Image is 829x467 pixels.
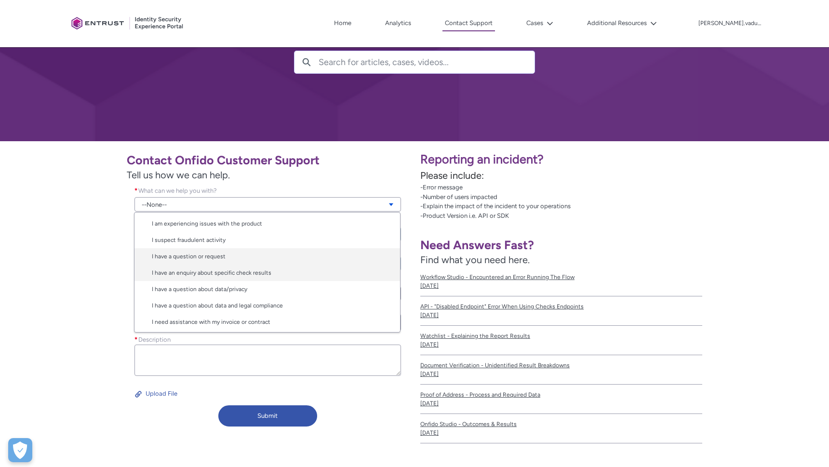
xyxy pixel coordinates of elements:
span: Watchlist - Explaining the Report Results [420,332,702,340]
a: Document Verification - Unidentified Result Breakdowns[DATE] [420,355,702,385]
a: Workflow Studio - Encountered an Error Running The Flow[DATE] [420,267,702,296]
button: User Profile andrei.vaduva [698,18,762,27]
p: Please include: [420,168,823,183]
span: Proof of Address - Process and Required Data [420,390,702,399]
button: Additional Resources [585,16,659,30]
a: Home [332,16,354,30]
a: Contact Support [442,16,495,31]
span: Tell us how we can help. [127,168,409,182]
a: Proof of Address - Process and Required Data[DATE] [420,385,702,414]
button: Submit [218,405,317,427]
div: Cookie Preferences [8,438,32,462]
textarea: required [134,345,401,376]
lightning-formatted-date-time: [DATE] [420,282,439,289]
p: Reporting an incident? [420,150,823,169]
a: I have a question about data/privacy [134,281,400,297]
a: I have an enquiry about specific check results [134,265,400,281]
a: Watchlist - Explaining the Report Results[DATE] [420,326,702,355]
button: Cases [524,16,556,30]
span: What can we help you with? [138,187,217,194]
a: --None-- [134,197,401,212]
a: Analytics, opens in new tab [383,16,414,30]
p: [PERSON_NAME].vaduva [698,20,761,27]
lightning-formatted-date-time: [DATE] [420,400,439,407]
span: Document Verification - Unidentified Result Breakdowns [420,361,702,370]
a: API - "Disabled Endpoint" Error When Using Checks Endpoints[DATE] [420,296,702,326]
span: required [134,186,138,196]
lightning-formatted-date-time: [DATE] [420,429,439,436]
a: I need assistance with my invoice or contract [134,314,400,330]
h1: Contact Onfido Customer Support [127,153,409,168]
a: Onfido Studio - Outcomes & Results[DATE] [420,414,702,443]
button: Open Preferences [8,438,32,462]
a: I have a question or request [134,248,400,265]
a: I have a question about data and legal compliance [134,297,400,314]
p: -Error message -Number of users impacted -Explain the impact of the incident to your operations -... [420,183,823,220]
span: Workflow Studio - Encountered an Error Running The Flow [420,273,702,281]
input: Search for articles, cases, videos... [319,51,535,73]
span: Description [138,336,171,343]
lightning-formatted-date-time: [DATE] [420,312,439,319]
button: Upload File [134,386,178,401]
lightning-formatted-date-time: [DATE] [420,371,439,377]
a: I suspect fraudulent activity [134,232,400,248]
button: Search [294,51,319,73]
h1: Need Answers Fast? [420,238,702,253]
span: required [134,335,138,345]
lightning-formatted-date-time: [DATE] [420,341,439,348]
a: I am experiencing issues with the product [134,215,400,232]
span: API - "Disabled Endpoint" Error When Using Checks Endpoints [420,302,702,311]
span: Find what you need here. [420,254,530,266]
span: Onfido Studio - Outcomes & Results [420,420,702,428]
